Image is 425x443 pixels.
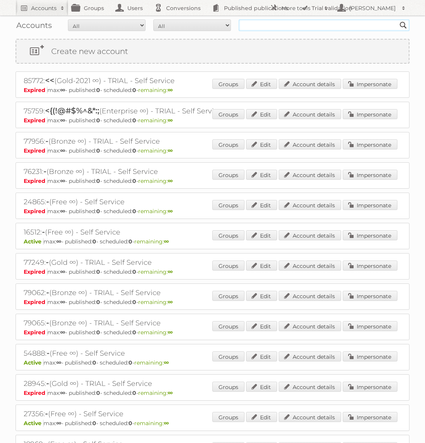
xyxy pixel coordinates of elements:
a: Account details [279,291,341,301]
h2: 16512: (Free ∞) - Self Service [24,227,295,237]
strong: 0 [92,359,96,366]
a: Edit [246,200,277,210]
strong: ∞ [168,117,173,124]
a: Impersonate [343,139,397,149]
strong: 0 [132,117,136,124]
strong: ∞ [60,177,65,184]
span: remaining: [138,87,173,94]
strong: ∞ [164,238,169,245]
p: max: - published: - scheduled: - [24,299,401,306]
a: Edit [246,230,277,240]
p: max: - published: - scheduled: - [24,359,401,366]
strong: 0 [96,117,100,124]
strong: 0 [92,420,96,427]
span: Expired [24,329,47,336]
span: << [45,76,54,85]
strong: ∞ [60,208,65,215]
strong: 0 [132,389,136,396]
strong: 0 [92,238,96,245]
a: Edit [246,321,277,331]
a: Groups [212,109,245,119]
a: Edit [246,382,277,392]
a: Groups [212,200,245,210]
h2: 79062: (Bronze ∞) - TRIAL - Self Service [24,288,295,298]
strong: ∞ [168,389,173,396]
p: max: - published: - scheduled: - [24,87,401,94]
a: Account details [279,139,341,149]
a: Impersonate [343,382,397,392]
a: Edit [246,139,277,149]
h2: 54888: (Free ∞) - Self Service [24,348,295,358]
span: remaining: [134,238,169,245]
h2: 79065: (Bronze ∞) - TRIAL - Self Service [24,318,295,328]
span: remaining: [138,117,173,124]
p: max: - published: - scheduled: - [24,420,401,427]
strong: 0 [132,208,136,215]
strong: 0 [96,329,100,336]
span: - [43,167,47,176]
h2: 27356: (Free ∞) - Self Service [24,409,295,419]
input: Search [397,19,409,31]
strong: ∞ [168,208,173,215]
a: Groups [212,79,245,89]
span: remaining: [138,299,173,306]
p: max: - published: - scheduled: - [24,177,401,184]
a: Impersonate [343,230,397,240]
h2: 28945: (Gold ∞) - TRIAL - Self Service [24,379,295,389]
span: Expired [24,268,47,275]
p: max: - published: - scheduled: - [24,238,401,245]
strong: ∞ [168,87,173,94]
a: Groups [212,321,245,331]
a: Impersonate [343,261,397,271]
strong: 0 [132,87,136,94]
strong: ∞ [168,299,173,306]
strong: 0 [132,147,136,154]
a: Account details [279,261,341,271]
a: Groups [212,291,245,301]
h2: 77956: (Bronze ∞) - TRIAL - Self Service [24,136,295,146]
strong: ∞ [168,177,173,184]
strong: 0 [132,329,136,336]
h2: 85772: (Gold-2021 ∞) - TRIAL - Self Service [24,76,295,86]
span: remaining: [138,389,173,396]
a: Groups [212,412,245,422]
p: max: - published: - scheduled: - [24,208,401,215]
span: Expired [24,147,47,154]
span: remaining: [138,177,173,184]
a: Groups [212,351,245,361]
a: Impersonate [343,170,397,180]
h2: More tools [281,4,320,12]
strong: ∞ [168,329,173,336]
h2: 24865: (Free ∞) - Self Service [24,197,295,207]
a: Account details [279,200,341,210]
span: - [46,318,49,327]
strong: ∞ [60,147,65,154]
a: Edit [246,261,277,271]
span: - [46,197,49,206]
strong: 0 [96,177,100,184]
a: Account details [279,321,341,331]
a: Account details [279,230,341,240]
a: Edit [246,412,277,422]
span: - [45,136,49,146]
span: - [47,348,50,358]
span: Expired [24,299,47,306]
span: - [46,379,49,388]
a: Impersonate [343,412,397,422]
a: Impersonate [343,200,397,210]
span: Expired [24,177,47,184]
span: - [45,409,48,418]
strong: 0 [128,359,132,366]
p: max: - published: - scheduled: - [24,389,401,396]
a: Groups [212,261,245,271]
strong: 0 [128,420,132,427]
h2: 76231: (Bronze ∞) - TRIAL - Self Service [24,167,295,177]
span: - [42,227,45,236]
strong: ∞ [60,268,65,275]
span: - [46,288,49,297]
span: remaining: [138,147,173,154]
span: remaining: [134,420,169,427]
a: Account details [279,412,341,422]
span: - [46,257,49,267]
strong: 0 [128,238,132,245]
